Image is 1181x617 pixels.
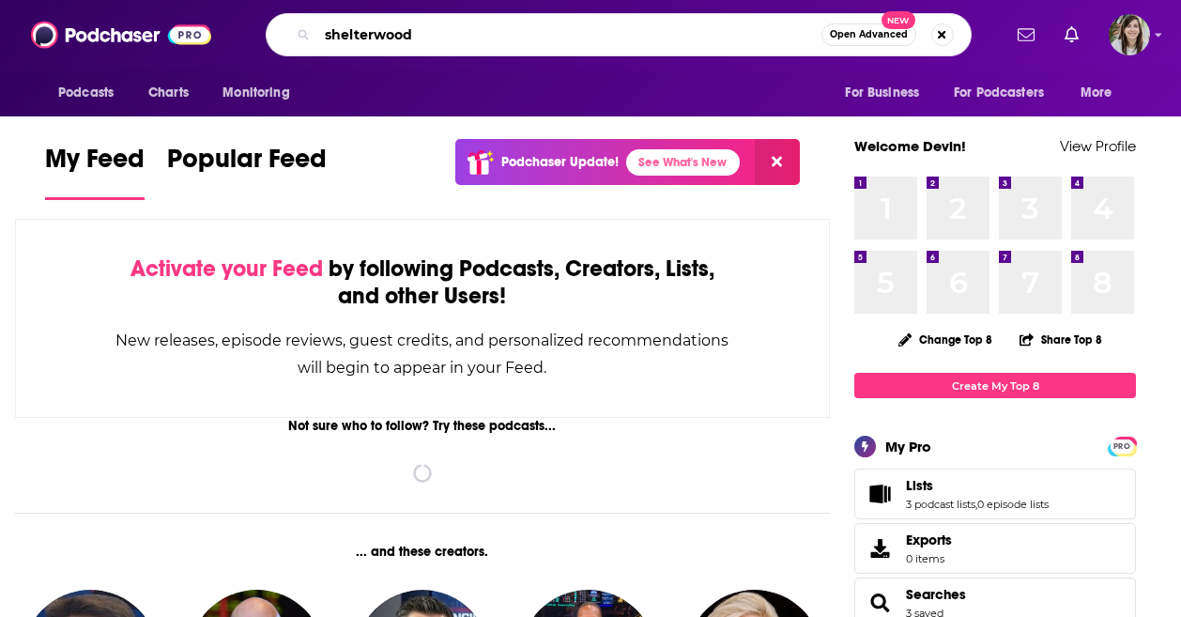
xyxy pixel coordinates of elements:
[942,75,1071,111] button: open menu
[906,477,933,494] span: Lists
[954,80,1044,106] span: For Podcasters
[110,255,735,310] div: by following Podcasts, Creators, Lists, and other Users!
[1067,75,1136,111] button: open menu
[977,498,1049,511] a: 0 episode lists
[854,469,1136,519] span: Lists
[45,75,138,111] button: open menu
[854,373,1136,398] a: Create My Top 8
[1109,14,1150,55] img: User Profile
[167,143,327,200] a: Popular Feed
[906,477,1049,494] a: Lists
[1109,14,1150,55] span: Logged in as devinandrade
[1010,19,1042,51] a: Show notifications dropdown
[15,418,830,434] div: Not sure who to follow? Try these podcasts...
[861,590,898,616] a: Searches
[130,255,323,283] span: Activate your Feed
[1019,321,1103,358] button: Share Top 8
[975,498,977,511] span: ,
[882,11,915,29] span: New
[906,552,952,565] span: 0 items
[1081,80,1112,106] span: More
[110,327,735,381] div: New releases, episode reviews, guest credits, and personalized recommendations will begin to appe...
[854,137,966,155] a: Welcome Devin!
[31,17,211,53] img: Podchaser - Follow, Share and Rate Podcasts
[821,23,916,46] button: Open AdvancedNew
[15,544,830,560] div: ... and these creators.
[906,532,952,548] span: Exports
[1111,439,1133,453] a: PRO
[861,481,898,507] a: Lists
[861,535,898,562] span: Exports
[1109,14,1150,55] button: Show profile menu
[854,523,1136,574] a: Exports
[1057,19,1086,51] a: Show notifications dropdown
[266,13,972,56] div: Search podcasts, credits, & more...
[222,80,289,106] span: Monitoring
[1111,440,1133,454] span: PRO
[887,328,1004,351] button: Change Top 8
[885,438,931,455] div: My Pro
[830,30,908,39] span: Open Advanced
[501,154,619,170] p: Podchaser Update!
[1060,137,1136,155] a: View Profile
[148,80,189,106] span: Charts
[832,75,943,111] button: open menu
[45,143,145,186] span: My Feed
[906,498,975,511] a: 3 podcast lists
[906,586,966,603] a: Searches
[58,80,114,106] span: Podcasts
[167,143,327,186] span: Popular Feed
[845,80,919,106] span: For Business
[317,20,821,50] input: Search podcasts, credits, & more...
[209,75,314,111] button: open menu
[626,149,740,176] a: See What's New
[136,75,200,111] a: Charts
[45,143,145,200] a: My Feed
